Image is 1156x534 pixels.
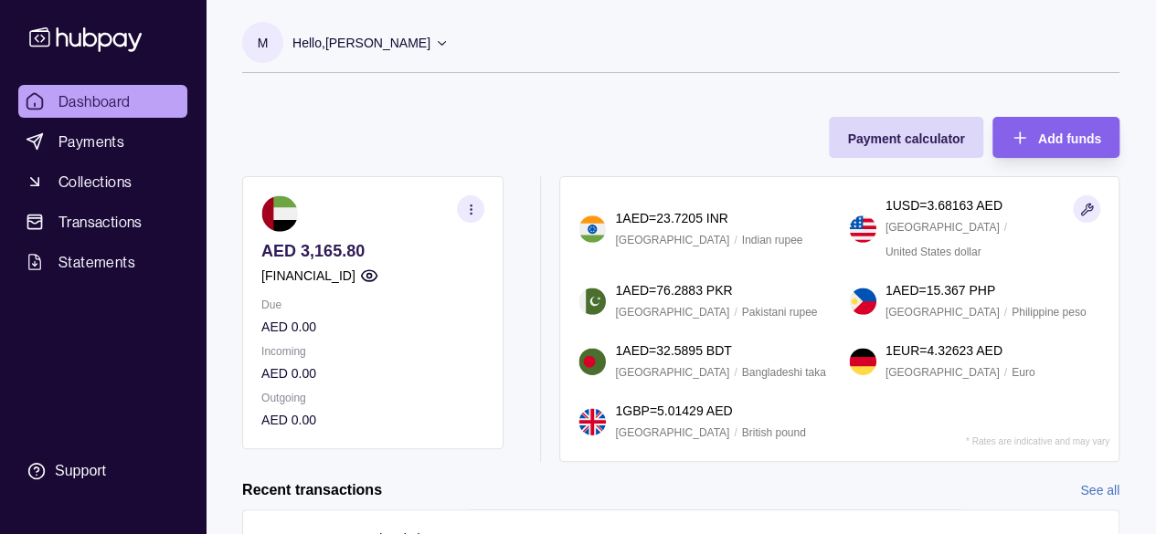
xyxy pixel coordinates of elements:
p: United States dollar [886,242,981,262]
img: de [849,348,876,375]
img: ae [261,195,298,232]
span: Statements [58,251,135,273]
a: Payments [18,125,187,158]
p: Bangladeshi taka [742,362,826,382]
p: [GEOGRAPHIC_DATA] [615,302,729,322]
p: 1 AED = 32.5895 BDT [615,340,731,361]
p: Pakistani rupee [742,302,818,322]
button: Payment calculator [829,117,982,158]
p: / [734,362,737,382]
a: Statements [18,246,187,278]
p: Philippine peso [1012,302,1086,322]
p: Euro [1012,362,1034,382]
a: See all [1080,480,1119,500]
span: Collections [58,171,132,193]
button: Add funds [992,117,1119,158]
p: AED 3,165.80 [261,241,484,261]
p: 1 USD = 3.68163 AED [886,195,1002,215]
p: * Rates are indicative and may vary [966,436,1109,446]
p: Incoming [261,341,484,361]
p: 1 AED = 23.7205 INR [615,208,727,228]
p: / [1004,217,1007,237]
h2: Recent transactions [242,480,382,500]
p: Indian rupee [742,230,803,250]
p: AED 0.00 [261,317,484,337]
p: / [734,423,737,443]
img: pk [578,288,606,315]
span: Payments [58,131,124,152]
a: Collections [18,165,187,198]
a: Dashboard [18,85,187,118]
p: [GEOGRAPHIC_DATA] [886,302,1000,322]
div: Support [55,461,106,481]
p: Hello, [PERSON_NAME] [292,33,430,53]
img: gb [578,408,606,435]
p: 1 AED = 76.2883 PKR [615,280,732,300]
img: bd [578,348,606,375]
p: / [734,302,737,322]
p: 1 EUR = 4.32623 AED [886,340,1002,361]
p: Due [261,295,484,315]
p: / [1004,362,1007,382]
p: [GEOGRAPHIC_DATA] [615,230,729,250]
p: Outgoing [261,388,484,408]
p: AED 0.00 [261,363,484,383]
p: [GEOGRAPHIC_DATA] [886,362,1000,382]
span: Payment calculator [847,131,964,146]
p: [GEOGRAPHIC_DATA] [615,362,729,382]
p: British pound [742,423,806,443]
p: / [734,230,737,250]
p: [FINANCIAL_ID] [261,266,355,286]
img: us [849,215,876,243]
a: Support [18,452,187,490]
img: in [578,215,606,243]
p: / [1004,302,1007,322]
span: Transactions [58,211,143,233]
p: M [258,33,269,53]
p: [GEOGRAPHIC_DATA] [615,423,729,443]
span: Add funds [1038,131,1101,146]
span: Dashboard [58,90,131,112]
p: [GEOGRAPHIC_DATA] [886,217,1000,237]
p: 1 GBP = 5.01429 AED [615,401,732,421]
p: AED 0.00 [261,410,484,430]
img: ph [849,288,876,315]
a: Transactions [18,205,187,238]
p: 1 AED = 15.367 PHP [886,280,995,300]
